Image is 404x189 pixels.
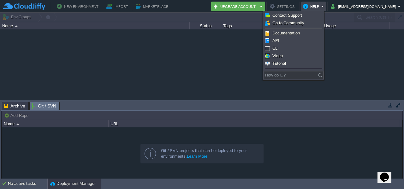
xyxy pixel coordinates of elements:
[106,3,130,10] button: Import
[264,12,323,19] a: Contact Support
[264,60,323,67] a: Tutorial
[32,102,56,110] span: Git / SVN
[272,61,286,66] span: Tutorial
[272,46,279,51] span: CLI
[161,148,258,159] div: Git / SVN projects that can be deployed to your environments.
[2,3,45,10] img: CloudJiffy
[15,25,18,27] img: AMDAwAAAACH5BAEAAAAALAAAAAABAAEAAAICRAEAOw==
[8,179,47,189] div: No active tasks
[50,180,96,187] button: Deployment Manager
[377,164,398,183] iframe: chat widget
[270,3,296,10] button: Settings
[4,113,30,118] button: Add Repo
[190,22,221,29] div: Status
[109,120,399,127] div: URL
[264,37,323,44] a: API
[303,3,321,10] button: Help
[272,13,302,18] span: Contact Support
[4,102,25,110] span: Archive
[1,22,189,29] div: Name
[264,20,323,27] a: Go to Community
[331,3,398,10] button: [EMAIL_ADDRESS][DOMAIN_NAME]
[2,120,108,127] div: Name
[272,38,279,43] span: API
[264,30,323,37] a: Documentation
[136,3,170,10] button: Marketplace
[272,53,283,58] span: Video
[213,3,258,10] button: Upgrade Account
[272,21,304,25] span: Go to Community
[272,31,300,35] span: Documentation
[222,22,322,29] div: Tags
[264,52,323,59] a: Video
[187,154,207,159] a: Learn More
[264,45,323,52] a: CLI
[323,22,389,29] div: Usage
[57,3,100,10] button: New Environment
